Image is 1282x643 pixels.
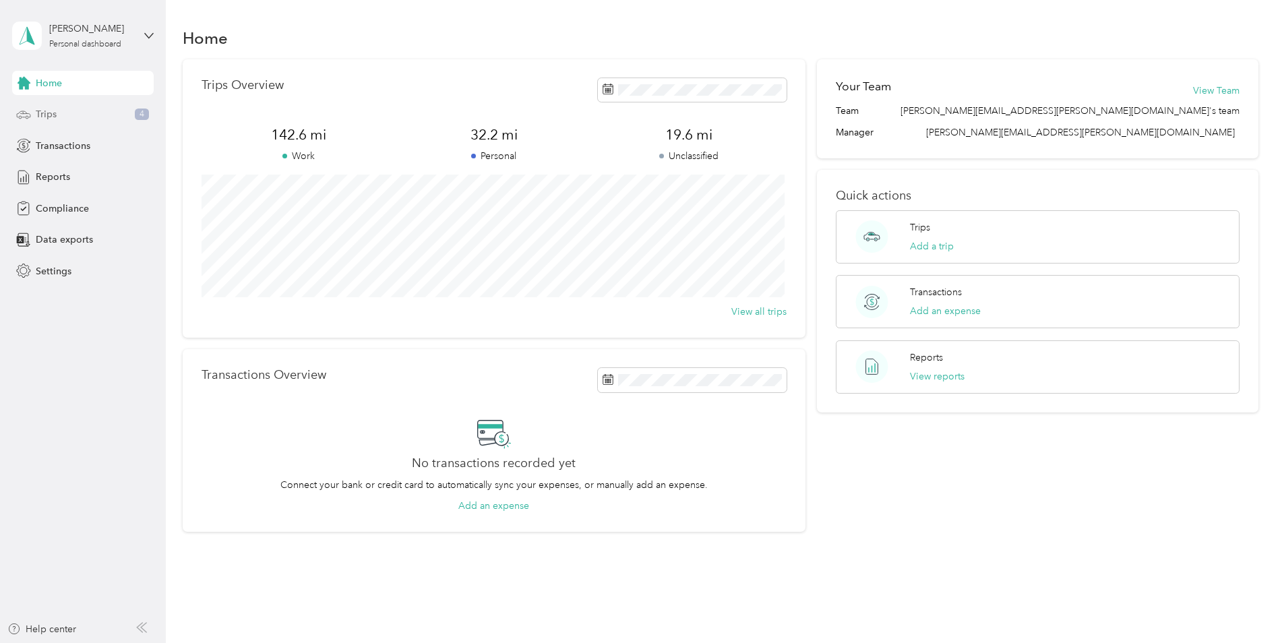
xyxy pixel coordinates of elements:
span: [PERSON_NAME][EMAIL_ADDRESS][PERSON_NAME][DOMAIN_NAME]'s team [901,104,1240,118]
p: Work [202,149,396,163]
button: View Team [1193,84,1240,98]
span: Transactions [36,139,90,153]
p: Reports [910,350,943,365]
span: Team [836,104,859,118]
p: Unclassified [592,149,787,163]
span: [PERSON_NAME][EMAIL_ADDRESS][PERSON_NAME][DOMAIN_NAME] [926,127,1235,138]
span: Settings [36,264,71,278]
p: Trips Overview [202,78,284,92]
iframe: Everlance-gr Chat Button Frame [1207,568,1282,643]
h2: Your Team [836,78,891,95]
p: Transactions Overview [202,368,326,382]
h1: Home [183,31,228,45]
span: Home [36,76,62,90]
button: Add an expense [458,499,529,513]
span: 142.6 mi [202,125,396,144]
span: Reports [36,170,70,184]
p: Quick actions [836,189,1240,203]
p: Personal [396,149,591,163]
p: Connect your bank or credit card to automatically sync your expenses, or manually add an expense. [280,478,708,492]
h2: No transactions recorded yet [412,456,576,470]
div: Personal dashboard [49,40,121,49]
span: Manager [836,125,874,140]
span: 19.6 mi [592,125,787,144]
span: Compliance [36,202,89,216]
button: View all trips [731,305,787,319]
span: 32.2 mi [396,125,591,144]
button: Add a trip [910,239,954,253]
span: Data exports [36,233,93,247]
button: Help center [7,622,76,636]
button: Add an expense [910,304,981,318]
span: 4 [135,109,149,121]
p: Transactions [910,285,962,299]
p: Trips [910,220,930,235]
button: View reports [910,369,965,384]
span: Trips [36,107,57,121]
div: [PERSON_NAME] [49,22,133,36]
